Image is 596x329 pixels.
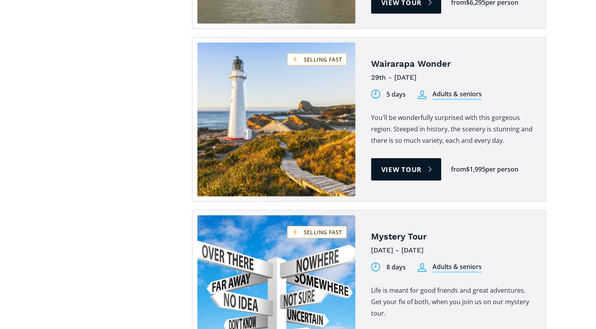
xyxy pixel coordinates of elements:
[371,58,534,70] h4: Wairarapa Wonder
[371,231,534,243] h4: Mystery Tour
[386,263,390,272] div: 8
[433,262,482,273] div: Adults & seniors
[466,165,485,174] div: $1,995
[386,90,390,99] div: 5
[433,90,482,100] div: Adults & seniors
[451,165,466,174] div: from
[485,165,518,174] div: per person
[371,71,534,84] div: 29th - [DATE]
[371,158,442,181] a: View tour
[371,112,534,146] p: You'll be wonderfully surprised with this gorgeous region. Steeped in history, the scenery is stu...
[371,244,534,256] div: [DATE] - [DATE]
[371,285,534,319] p: Life is meant for good friends and great adventures. Get your fix of both, when you join us on ou...
[392,90,406,99] div: days
[392,263,406,272] div: days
